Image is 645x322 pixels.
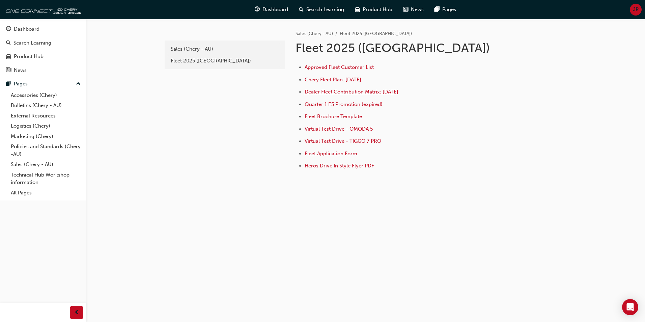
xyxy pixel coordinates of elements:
span: Dashboard [262,6,288,14]
span: news-icon [403,5,408,14]
a: guage-iconDashboard [249,3,293,17]
div: News [14,66,27,74]
span: news-icon [6,68,11,74]
span: pages-icon [434,5,440,14]
span: car-icon [355,5,360,14]
a: Logistics (Chery) [8,121,83,131]
button: Pages [3,78,83,90]
a: Accessories (Chery) [8,90,83,101]
a: Approved Fleet Customer List [305,64,374,70]
span: search-icon [299,5,304,14]
span: guage-icon [6,26,11,32]
a: Quarter 1 E5 Promotion (expired) [305,101,383,107]
a: Product Hub [3,50,83,63]
span: search-icon [6,40,11,46]
span: Search Learning [306,6,344,14]
a: Fleet 2025 ([GEOGRAPHIC_DATA]) [167,55,282,67]
a: Technical Hub Workshop information [8,170,83,188]
span: News [411,6,424,14]
a: Marketing (Chery) [8,131,83,142]
a: Virtual Test Drive - OMODA 5 [305,126,373,132]
a: Heros Drive In Style Flyer PDF [305,163,374,169]
a: Sales (Chery - AU) [296,31,333,36]
a: pages-iconPages [429,3,461,17]
a: search-iconSearch Learning [293,3,349,17]
a: Bulletins (Chery - AU) [8,100,83,111]
li: Fleet 2025 ([GEOGRAPHIC_DATA]) [340,30,412,38]
a: Sales (Chery - AU) [8,159,83,170]
a: Virtual Test Drive - TIGGO 7 PRO [305,138,381,144]
a: Dashboard [3,23,83,35]
div: Search Learning [13,39,51,47]
span: prev-icon [74,308,79,317]
a: Chery Fleet Plan: [DATE] [305,77,361,83]
div: Pages [14,80,28,88]
a: car-iconProduct Hub [349,3,398,17]
div: Sales (Chery - AU) [171,45,279,53]
a: Dealer Fleet Contribution Matrix: [DATE] [305,89,398,95]
span: up-icon [76,80,81,88]
span: guage-icon [255,5,260,14]
a: All Pages [8,188,83,198]
img: oneconnect [3,3,81,16]
button: JR [630,4,642,16]
a: Policies and Standards (Chery -AU) [8,141,83,159]
a: news-iconNews [398,3,429,17]
a: Fleet Application Form [305,151,357,157]
div: Fleet 2025 ([GEOGRAPHIC_DATA]) [171,57,279,65]
div: Product Hub [14,53,44,60]
div: Dashboard [14,25,39,33]
span: car-icon [6,54,11,60]
span: Product Hub [363,6,392,14]
a: Search Learning [3,37,83,49]
h1: Fleet 2025 ([GEOGRAPHIC_DATA]) [296,41,517,55]
span: JR [633,6,639,14]
span: pages-icon [6,81,11,87]
a: Fleet Brochure Template [305,113,362,119]
a: News [3,64,83,77]
button: DashboardSearch LearningProduct HubNews [3,22,83,78]
span: Pages [442,6,456,14]
div: Open Intercom Messenger [622,299,638,315]
a: Sales (Chery - AU) [167,43,282,55]
a: External Resources [8,111,83,121]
